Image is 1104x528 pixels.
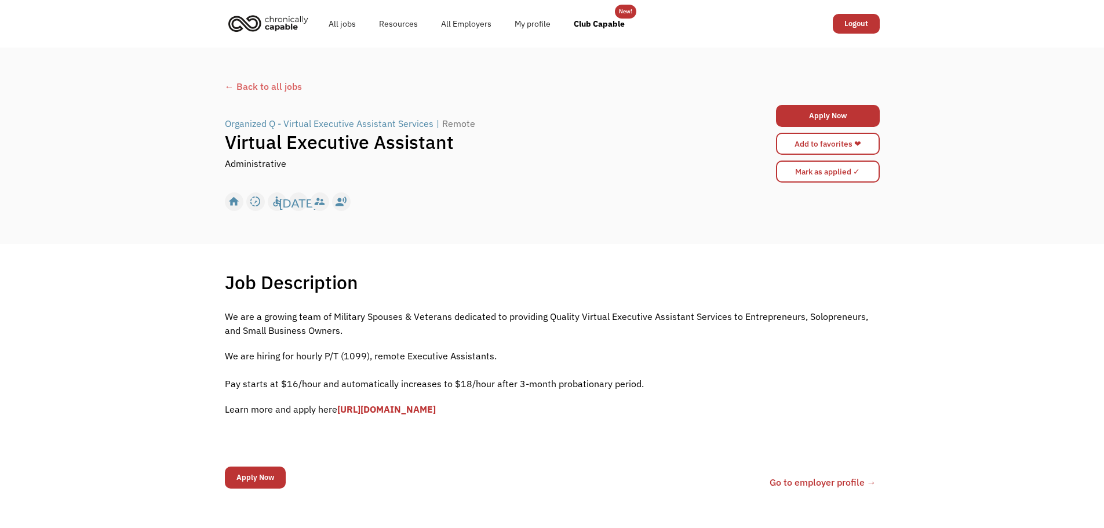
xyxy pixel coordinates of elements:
[225,309,880,337] p: We are a growing team of Military Spouses & Veterans dedicated to providing Quality Virtual Execu...
[271,193,283,210] div: accessible
[776,158,880,185] form: Mark as applied form
[225,467,286,489] input: Apply Now
[225,79,880,93] a: ← Back to all jobs
[279,193,317,210] div: [DATE]
[503,5,562,42] a: My profile
[228,193,240,210] div: home
[249,193,261,210] div: slow_motion_video
[436,116,439,130] div: |
[225,464,286,491] form: Email Form
[225,10,317,36] a: home
[770,475,876,489] a: Go to employer profile →
[367,5,429,42] a: Resources
[833,14,880,34] a: Logout
[776,161,880,183] input: Mark as applied ✓
[225,156,286,170] div: Administrative
[429,5,503,42] a: All Employers
[317,5,367,42] a: All jobs
[225,349,880,391] p: We are hiring for hourly P/T (1099), remote Executive Assistants. ‍ Pay starts at $16/hour and au...
[225,116,433,130] div: Organized Q - Virtual Executive Assistant Services
[225,130,716,154] h1: Virtual Executive Assistant
[442,116,475,130] div: Remote
[619,5,632,19] div: New!
[225,402,880,416] p: Learn more and apply here
[776,133,880,155] a: Add to favorites ❤
[225,271,358,294] h1: Job Description
[335,193,347,210] div: record_voice_over
[314,193,326,210] div: supervisor_account
[225,116,478,130] a: Organized Q - Virtual Executive Assistant Services|Remote
[776,105,880,127] a: Apply Now
[562,5,636,42] a: Club Capable
[337,403,436,415] a: [URL][DOMAIN_NAME]
[225,10,312,36] img: Chronically Capable logo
